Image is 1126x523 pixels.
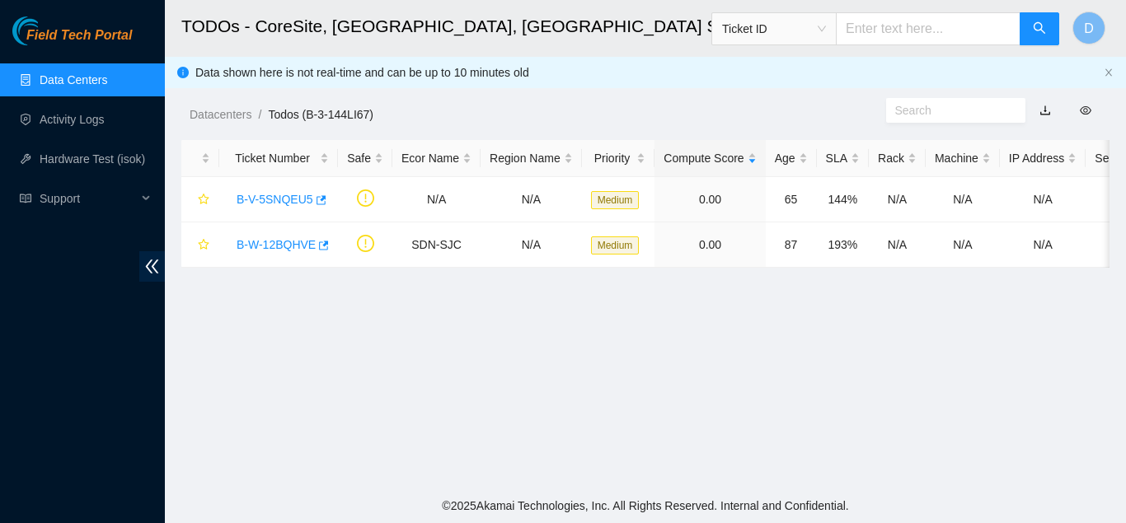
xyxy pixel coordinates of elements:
[237,193,313,206] a: B-V-5SNQEU5
[12,16,83,45] img: Akamai Technologies
[1033,21,1046,37] span: search
[1000,222,1086,268] td: N/A
[926,222,1000,268] td: N/A
[591,191,640,209] span: Medium
[654,222,765,268] td: 0.00
[1020,12,1059,45] button: search
[817,177,869,222] td: 144%
[869,177,926,222] td: N/A
[591,236,640,254] span: Medium
[392,177,481,222] td: N/A
[481,222,582,268] td: N/A
[40,182,137,215] span: Support
[139,251,165,282] span: double-left
[357,235,374,252] span: exclamation-circle
[40,73,107,86] a: Data Centers
[26,28,132,44] span: Field Tech Portal
[836,12,1020,45] input: Enter text here...
[190,108,251,121] a: Datacenters
[1104,68,1114,77] span: close
[198,239,209,252] span: star
[237,238,316,251] a: B-W-12BQHVE
[869,222,926,268] td: N/A
[40,152,145,166] a: Hardware Test (isok)
[926,177,1000,222] td: N/A
[12,30,132,51] a: Akamai TechnologiesField Tech Portal
[1104,68,1114,78] button: close
[1080,105,1091,116] span: eye
[1084,18,1094,39] span: D
[1072,12,1105,44] button: D
[357,189,374,207] span: exclamation-circle
[766,222,817,268] td: 87
[268,108,373,121] a: Todos (B-3-144LI67)
[198,194,209,207] span: star
[392,222,481,268] td: SDN-SJC
[1039,104,1051,117] a: download
[766,177,817,222] td: 65
[1000,177,1086,222] td: N/A
[190,186,210,212] button: star
[258,108,261,121] span: /
[165,488,1126,523] footer: © 2025 Akamai Technologies, Inc. All Rights Reserved. Internal and Confidential.
[40,113,105,126] a: Activity Logs
[20,193,31,204] span: read
[895,101,1004,119] input: Search
[654,177,765,222] td: 0.00
[190,231,210,258] button: star
[817,222,869,268] td: 193%
[722,16,826,41] span: Ticket ID
[1027,97,1063,124] button: download
[481,177,582,222] td: N/A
